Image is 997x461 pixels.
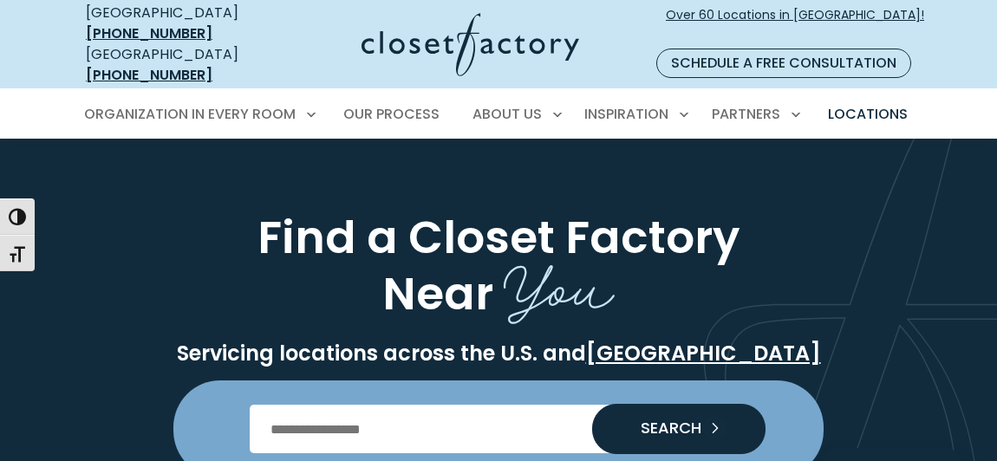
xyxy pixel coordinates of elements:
[98,341,899,367] p: Servicing locations across the U.S. and
[86,65,212,85] a: [PHONE_NUMBER]
[586,339,821,367] a: [GEOGRAPHIC_DATA]
[504,236,615,329] span: You
[86,3,275,44] div: [GEOGRAPHIC_DATA]
[656,49,911,78] a: Schedule a Free Consultation
[343,104,440,124] span: Our Process
[250,405,748,453] input: Enter Postal Code
[257,205,740,269] span: Find a Closet Factory
[592,404,766,454] button: Search our Nationwide Locations
[584,104,668,124] span: Inspiration
[627,420,701,436] span: SEARCH
[86,23,212,43] a: [PHONE_NUMBER]
[382,262,493,325] span: Near
[472,104,542,124] span: About Us
[362,13,579,76] img: Closet Factory Logo
[84,104,296,124] span: Organization in Every Room
[828,104,908,124] span: Locations
[86,44,275,86] div: [GEOGRAPHIC_DATA]
[712,104,780,124] span: Partners
[666,6,924,42] span: Over 60 Locations in [GEOGRAPHIC_DATA]!
[72,90,925,139] nav: Primary Menu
